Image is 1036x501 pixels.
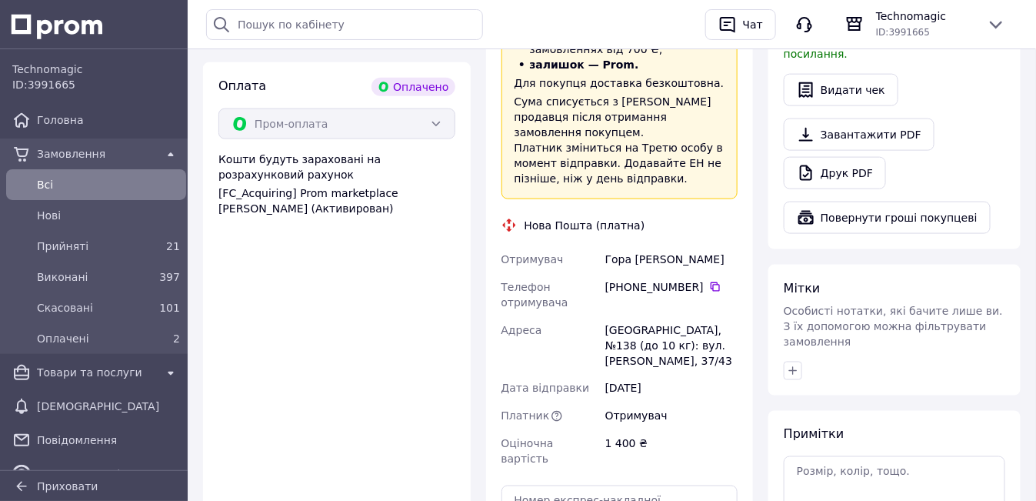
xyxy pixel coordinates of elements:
div: Гора [PERSON_NAME] [602,245,741,273]
div: Сума списується з [PERSON_NAME] продавця після отримання замовлення покупцем. Платник зміниться н... [515,94,725,186]
button: Чат [705,9,776,40]
span: У вас є 30 днів, щоб відправити запит на відгук покупцеві, скопіювавши посилання. [784,17,1000,60]
div: [DATE] [602,375,741,402]
span: Всi [37,177,180,192]
span: Товари та послуги [37,365,155,380]
span: Головна [37,112,180,128]
span: 21 [166,240,180,252]
div: Отримувач [602,402,741,430]
span: залишок — Prom. [530,58,639,71]
div: [FC_Acquiring] Prom marketplace [PERSON_NAME] (Активирован) [218,185,455,216]
div: 1 400 ₴ [602,430,741,473]
span: Особисті нотатки, які бачите лише ви. З їх допомогою можна фільтрувати замовлення [784,305,1003,348]
button: Видати чек [784,74,898,106]
button: Повернути гроші покупцеві [784,202,991,234]
span: Замовлення [37,146,155,162]
div: [GEOGRAPHIC_DATA], №138 (до 10 кг): вул. [PERSON_NAME], 37/43 [602,316,741,375]
span: Адреса [501,324,542,336]
span: Приховати [37,480,98,493]
span: ID: 3991665 [12,78,75,91]
div: Кошти будуть зараховані на розрахунковий рахунок [218,152,455,216]
span: [DEMOGRAPHIC_DATA] [37,399,180,414]
span: Скасовані [37,300,149,316]
span: Каталог ProSale [37,466,155,482]
span: Телефон отримувача [501,281,568,309]
span: Оплачені [37,331,149,346]
span: Нові [37,208,180,223]
input: Пошук по кабінету [206,9,483,40]
span: Оціночна вартість [501,438,554,466]
div: Нова Пошта (платна) [521,218,649,233]
span: Виконані [37,269,149,285]
span: Оплата [218,78,266,93]
span: Повідомлення [37,433,180,448]
span: 101 [159,302,180,314]
span: 397 [159,271,180,283]
span: Technomagic [12,62,180,77]
span: 2 [173,332,180,345]
span: Мітки [784,281,821,296]
span: Дата відправки [501,382,590,395]
span: Примітки [784,427,844,442]
div: Для покупця доставка безкоштовна. [515,75,725,91]
span: Платник [501,410,550,423]
span: Отримувач [501,253,564,266]
div: [PHONE_NUMBER] [605,279,738,295]
span: ID: 3991665 [876,27,930,38]
span: Прийняті [37,239,149,254]
div: Оплачено [371,78,455,96]
a: Друк PDF [784,157,886,189]
span: Technomagic [876,8,974,24]
div: Чат [740,13,766,36]
a: Завантажити PDF [784,119,934,151]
